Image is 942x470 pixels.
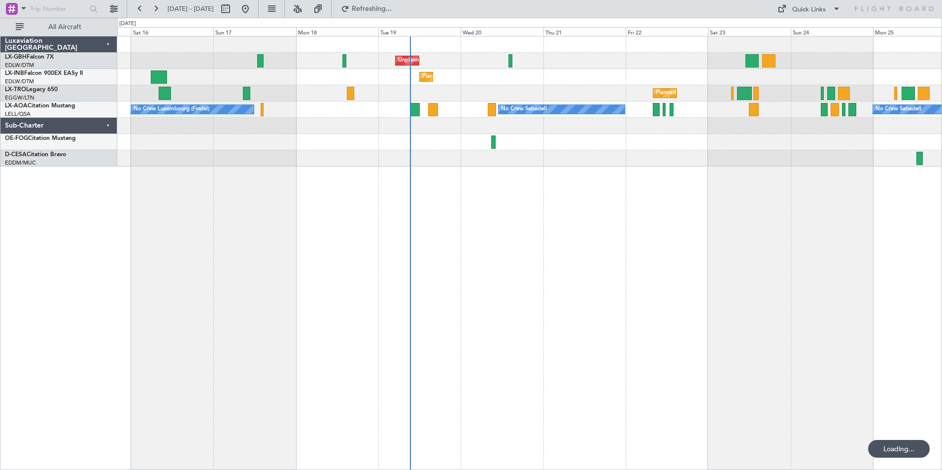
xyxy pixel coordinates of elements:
span: OE-FOG [5,135,28,141]
button: Refreshing... [336,1,396,17]
div: Thu 21 [543,27,626,36]
button: Quick Links [773,1,845,17]
div: Loading... [868,440,930,458]
a: LX-INBFalcon 900EX EASy II [5,70,83,76]
div: [DATE] [119,20,136,28]
div: Wed 20 [461,27,543,36]
div: Sat 23 [708,27,790,36]
span: [DATE] - [DATE] [168,4,214,13]
div: Quick Links [792,5,826,15]
a: EDLW/DTM [5,62,34,69]
span: D-CESA [5,152,27,158]
div: Planned Maint Geneva (Cointrin) [422,69,504,84]
span: LX-INB [5,70,24,76]
a: OE-FOGCitation Mustang [5,135,76,141]
div: Sat 16 [131,27,213,36]
a: EDLW/DTM [5,78,34,85]
button: All Aircraft [11,19,107,35]
a: LX-AOACitation Mustang [5,103,75,109]
a: D-CESACitation Bravo [5,152,66,158]
a: EGGW/LTN [5,94,34,101]
span: LX-TRO [5,87,26,93]
div: No Crew Sabadell [875,102,921,117]
div: Unplanned Maint [GEOGRAPHIC_DATA] ([GEOGRAPHIC_DATA]) [398,53,560,68]
div: Mon 18 [296,27,378,36]
a: LX-GBHFalcon 7X [5,54,54,60]
div: Planned Maint [GEOGRAPHIC_DATA] ([GEOGRAPHIC_DATA]) [656,86,811,101]
span: LX-AOA [5,103,28,109]
a: LELL/QSA [5,110,31,118]
span: Refreshing... [351,5,393,12]
span: All Aircraft [26,24,104,31]
div: Sun 17 [213,27,296,36]
div: No Crew Luxembourg (Findel) [134,102,209,117]
div: Sun 24 [791,27,873,36]
div: Fri 22 [626,27,708,36]
a: LX-TROLegacy 650 [5,87,58,93]
span: LX-GBH [5,54,27,60]
a: EDDM/MUC [5,159,36,167]
div: No Crew Sabadell [501,102,547,117]
input: Trip Number [30,1,87,16]
div: Tue 19 [378,27,461,36]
